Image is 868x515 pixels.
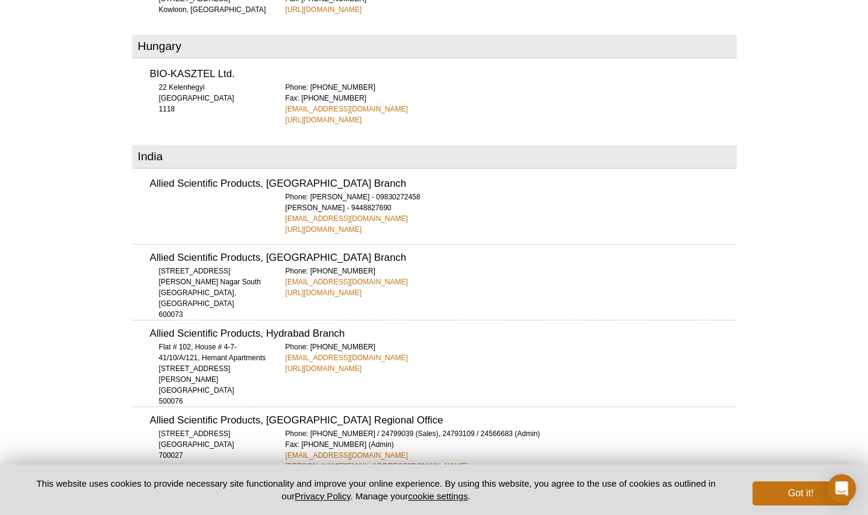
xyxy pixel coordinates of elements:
a: [EMAIL_ADDRESS][DOMAIN_NAME] [286,104,408,114]
button: cookie settings [408,491,467,501]
a: Privacy Policy [295,491,350,501]
h2: Hungary [132,35,737,58]
div: Phone: [PHONE_NUMBER] Fax: [PHONE_NUMBER] [286,82,737,125]
p: This website uses cookies to provide necessary site functionality and improve your online experie... [19,477,732,502]
button: Got it! [752,481,849,505]
a: [URL][DOMAIN_NAME] [286,114,362,125]
h3: Allied Scientific Products, [GEOGRAPHIC_DATA] Branch [150,179,737,189]
div: Phone: [PERSON_NAME] - 09830272458 [PERSON_NAME] - 9448827690 [286,192,737,235]
h3: Allied Scientific Products, [GEOGRAPHIC_DATA] Regional Office [150,416,737,426]
div: Flat # 102, House # 4-7-41/10/A/121, Hemant Apartments [STREET_ADDRESS][PERSON_NAME] [GEOGRAPHIC_... [150,342,270,407]
a: [URL][DOMAIN_NAME] [286,224,362,235]
a: [EMAIL_ADDRESS][DOMAIN_NAME][PERSON_NAME][EMAIL_ADDRESS][DOMAIN_NAME] [286,450,467,472]
h2: India [132,145,737,169]
div: 22 Kelenhegyi [GEOGRAPHIC_DATA] 1118 [150,82,270,114]
h3: Allied Scientific Products, Hydrabad Branch [150,329,737,339]
div: Phone: [PHONE_NUMBER] [286,266,737,298]
a: [URL][DOMAIN_NAME] [286,4,362,15]
a: [EMAIL_ADDRESS][DOMAIN_NAME] [286,276,408,287]
a: [EMAIL_ADDRESS][DOMAIN_NAME] [286,352,408,363]
h3: BIO-KASZTEL Ltd. [150,69,737,80]
div: Open Intercom Messenger [827,474,856,503]
h3: Allied Scientific Products, [GEOGRAPHIC_DATA] Branch [150,253,737,263]
a: [EMAIL_ADDRESS][DOMAIN_NAME] [286,213,408,224]
div: Phone: [PHONE_NUMBER] [286,342,737,374]
div: [STREET_ADDRESS] [PERSON_NAME] Nagar South [GEOGRAPHIC_DATA], [GEOGRAPHIC_DATA] 600073 [150,266,270,320]
a: [URL][DOMAIN_NAME] [286,363,362,374]
a: [URL][DOMAIN_NAME] [286,287,362,298]
div: Phone: [PHONE_NUMBER] / 24799039 (Sales), 24793109 / 24566683 (Admin) Fax: [PHONE_NUMBER] (Admin) [286,428,737,482]
div: [STREET_ADDRESS] [GEOGRAPHIC_DATA] 700027 [150,428,270,461]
